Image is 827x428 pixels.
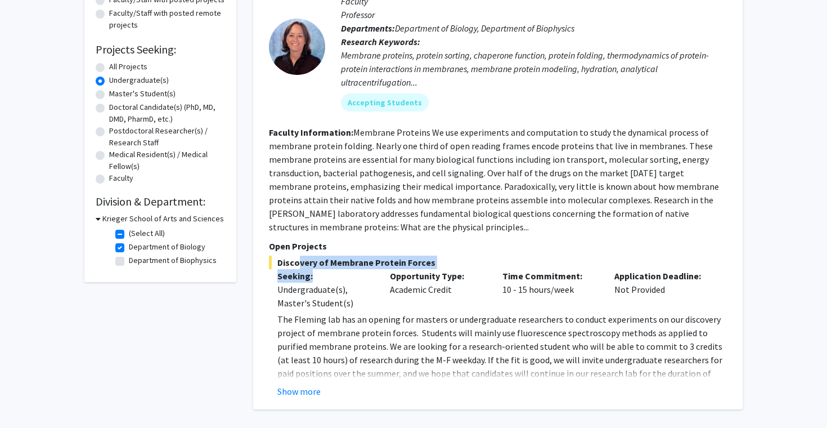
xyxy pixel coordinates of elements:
[109,125,225,149] label: Postdoctoral Researcher(s) / Research Staff
[341,23,395,34] b: Departments:
[269,127,353,138] b: Faculty Information:
[277,269,373,283] p: Seeking:
[129,228,165,239] label: (Select All)
[109,61,147,73] label: All Projects
[494,269,606,310] div: 10 - 15 hours/week
[269,239,727,253] p: Open Projects
[109,88,176,100] label: Master's Student(s)
[109,7,225,31] label: Faculty/Staff with posted remote projects
[277,283,373,310] div: Undergraduate(s), Master's Student(s)
[341,36,420,47] b: Research Keywords:
[109,74,169,86] label: Undergraduate(s)
[129,255,217,266] label: Department of Biophysics
[390,269,486,283] p: Opportunity Type:
[341,48,727,89] div: Membrane proteins, protein sorting, chaperone function, protein folding, thermodynamics of protei...
[502,269,598,283] p: Time Commitment:
[129,241,205,253] label: Department of Biology
[269,256,727,269] span: Discovery of Membrane Protein Forces
[102,213,224,225] h3: Krieger School of Arts and Sciences
[96,43,225,56] h2: Projects Seeking:
[109,172,133,184] label: Faculty
[96,195,225,208] h2: Division & Department:
[269,127,719,233] fg-read-more: Membrane Proteins We use experiments and computation to study the dynamical process of membrane p...
[381,269,494,310] div: Academic Credit
[109,101,225,125] label: Doctoral Candidate(s) (PhD, MD, DMD, PharmD, etc.)
[341,93,429,112] mat-chip: Accepting Students
[614,269,710,283] p: Application Deadline:
[395,23,574,34] span: Department of Biology, Department of Biophysics
[277,313,727,407] p: The Fleming lab has an opening for masters or undergraduate researchers to conduct experiments on...
[341,8,727,21] p: Professor
[277,385,321,398] button: Show more
[8,377,48,420] iframe: Chat
[606,269,718,310] div: Not Provided
[109,149,225,172] label: Medical Resident(s) / Medical Fellow(s)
